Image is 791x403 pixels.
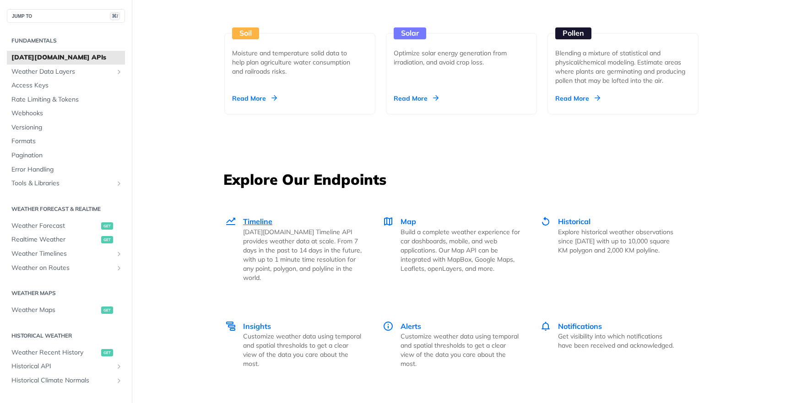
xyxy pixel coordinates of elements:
[555,48,691,85] div: Blending a mixture of statistical and physical/chemical modeling. Estimate areas where plants are...
[224,197,373,301] a: Timeline Timeline [DATE][DOMAIN_NAME] Timeline API provides weather data at scale. From 7 days in...
[558,227,677,255] p: Explore historical weather observations since [DATE] with up to 10,000 square KM polygon and 2,00...
[225,216,236,227] img: Timeline
[11,362,113,371] span: Historical API
[7,163,125,177] a: Error Handling
[530,301,688,388] a: Notifications Notifications Get visibility into which notifications have been received and acknow...
[7,261,125,275] a: Weather on RoutesShow subpages for Weather on Routes
[243,227,363,282] p: [DATE][DOMAIN_NAME] Timeline API provides weather data at scale. From 7 days in the past to 14 da...
[224,301,373,388] a: Insights Insights Customize weather data using temporal and spatial thresholds to get a clear vie...
[7,79,125,92] a: Access Keys
[558,332,677,350] p: Get visibility into which notifications have been received and acknowledged.
[401,227,520,273] p: Build a complete weather experience for car dashboards, mobile, and web applications. Our Map API...
[7,219,125,233] a: Weather Forecastget
[11,151,123,160] span: Pagination
[11,249,113,258] span: Weather Timelines
[401,332,520,368] p: Customize weather data using temporal and spatial thresholds to get a clear view of the data you ...
[401,217,416,226] span: Map
[7,65,125,79] a: Weather Data LayersShow subpages for Weather Data Layers
[383,321,394,332] img: Alerts
[373,301,530,388] a: Alerts Alerts Customize weather data using temporal and spatial thresholds to get a clear view of...
[225,321,236,332] img: Insights
[7,289,125,297] h2: Weather Maps
[558,322,602,331] span: Notifications
[7,149,125,162] a: Pagination
[394,27,426,39] div: Solar
[232,27,259,39] div: Soil
[530,197,688,301] a: Historical Historical Explore historical weather observations since [DATE] with up to 10,000 squa...
[115,377,123,384] button: Show subpages for Historical Climate Normals
[11,376,113,385] span: Historical Climate Normals
[243,322,271,331] span: Insights
[11,179,113,188] span: Tools & Libraries
[540,216,551,227] img: Historical
[558,217,591,226] span: Historical
[394,48,522,67] div: Optimize solar energy generation from irradiation, and avoid crop loss.
[7,303,125,317] a: Weather Mapsget
[7,51,125,64] a: [DATE][DOMAIN_NAME] APIs
[115,264,123,272] button: Show subpages for Weather on Routes
[7,9,125,23] button: JUMP TO⌘/
[383,216,394,227] img: Map
[11,109,123,118] span: Webhooks
[7,107,125,120] a: Webhooks
[11,53,123,62] span: [DATE][DOMAIN_NAME] APIs
[243,332,363,368] p: Customize weather data using temporal and spatial thresholds to get a clear view of the data you ...
[11,81,123,90] span: Access Keys
[373,197,530,301] a: Map Map Build a complete weather experience for car dashboards, mobile, and web applications. Our...
[394,94,439,103] div: Read More
[555,27,591,39] div: Pollen
[101,236,113,243] span: get
[401,322,421,331] span: Alerts
[11,348,99,357] span: Weather Recent History
[115,250,123,258] button: Show subpages for Weather Timelines
[101,306,113,314] span: get
[7,37,125,45] h2: Fundamentals
[7,177,125,190] a: Tools & LibrariesShow subpages for Tools & Libraries
[223,169,699,189] h3: Explore Our Endpoints
[232,48,360,76] div: Moisture and temperature solid data to help plan agriculture water consumption and railroads risks.
[11,221,99,231] span: Weather Forecast
[7,346,125,360] a: Weather Recent Historyget
[540,321,551,332] img: Notifications
[11,137,123,146] span: Formats
[7,134,125,148] a: Formats
[11,235,99,244] span: Realtime Weather
[232,94,277,103] div: Read More
[7,332,125,340] h2: Historical Weather
[110,12,120,20] span: ⌘/
[7,360,125,373] a: Historical APIShow subpages for Historical API
[101,222,113,230] span: get
[7,93,125,107] a: Rate Limiting & Tokens
[115,363,123,370] button: Show subpages for Historical API
[7,233,125,247] a: Realtime Weatherget
[7,205,125,213] h2: Weather Forecast & realtime
[7,121,125,134] a: Versioning
[11,306,99,315] span: Weather Maps
[243,217,272,226] span: Timeline
[11,123,123,132] span: Versioning
[11,263,113,273] span: Weather on Routes
[7,374,125,387] a: Historical Climate NormalsShow subpages for Historical Climate Normals
[11,67,113,76] span: Weather Data Layers
[11,95,123,104] span: Rate Limiting & Tokens
[11,165,123,174] span: Error Handling
[7,247,125,261] a: Weather TimelinesShow subpages for Weather Timelines
[555,94,600,103] div: Read More
[101,349,113,356] span: get
[115,68,123,75] button: Show subpages for Weather Data Layers
[115,180,123,187] button: Show subpages for Tools & Libraries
